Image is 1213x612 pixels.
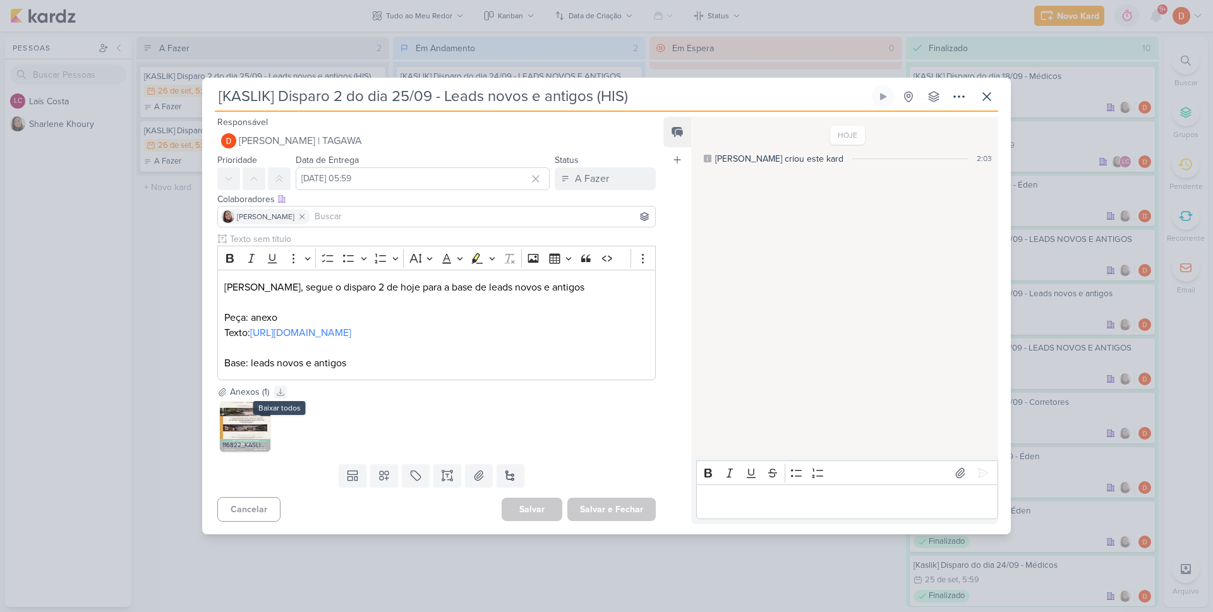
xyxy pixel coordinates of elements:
[555,167,656,190] button: A Fazer
[575,171,609,186] div: A Fazer
[217,117,268,128] label: Responsável
[217,497,281,522] button: Cancelar
[715,152,843,165] div: [PERSON_NAME] criou este kard
[217,193,656,206] div: Colaboradores
[222,210,234,223] img: Sharlene Khoury
[217,155,257,165] label: Prioridade
[312,209,653,224] input: Buscar
[227,232,656,246] input: Texto sem título
[221,133,236,148] img: Diego Lima | TAGAWA
[224,280,649,325] p: [PERSON_NAME], segue o disparo 2 de hoje para a base de leads novos e antigos Peça: anexo
[217,129,656,152] button: [PERSON_NAME] | TAGAWA
[555,155,579,165] label: Status
[239,133,362,148] span: [PERSON_NAME] | TAGAWA
[220,439,270,452] div: 116822_KASLIK _ E-MAIL MKT _ IBIAPUERA STUDIOS BY KASLIK _ VOCÊ CONECTADO AO QUE REALMENTE IMPORT...
[224,356,649,371] p: Base: leads novos e antigos
[217,270,656,380] div: Editor editing area: main
[296,155,359,165] label: Data de Entrega
[977,153,992,164] div: 2:03
[224,325,649,340] p: Texto:
[296,167,550,190] input: Select a date
[230,385,269,399] div: Anexos (1)
[696,460,998,485] div: Editor toolbar
[253,401,306,415] div: Baixar todos
[220,401,270,452] img: xXTgJ1EeTJwVJehCkqgr1lg9LN8LIM5jbpfrjRF7.jpg
[217,246,656,270] div: Editor toolbar
[250,327,351,339] a: [URL][DOMAIN_NAME]
[215,85,869,108] input: Kard Sem Título
[237,211,294,222] span: [PERSON_NAME]
[696,484,998,519] div: Editor editing area: main
[878,92,888,102] div: Ligar relógio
